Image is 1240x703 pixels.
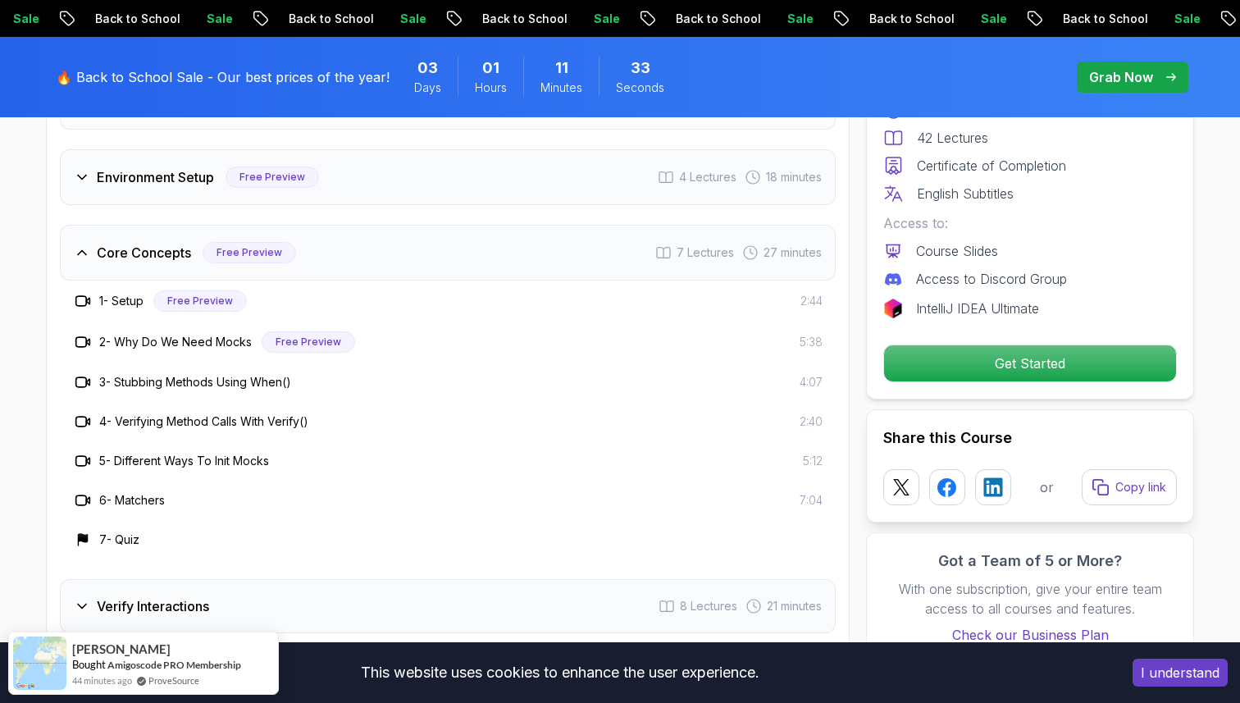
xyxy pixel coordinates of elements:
p: Sale [968,11,1020,27]
span: 4:07 [800,374,823,390]
a: 2- Why Do We Need MocksFree Preview5:38 [73,331,823,353]
h3: Got a Team of 5 or More? [883,550,1177,573]
div: Free Preview [262,331,355,353]
h3: 5 - Different Ways To Init Mocks [99,453,269,469]
p: English Subtitles [917,184,1014,203]
p: Back to School [856,11,968,27]
div: This website uses cookies to enhance the user experience. [12,655,1108,691]
span: Minutes [540,80,582,96]
span: Hours [475,80,507,96]
span: 44 minutes ago [72,673,132,687]
span: 11 Minutes [555,57,568,80]
h3: 3 - Stubbing Methods Using When() [99,374,291,390]
button: Get Started [883,345,1177,382]
button: Accept cookies [1133,659,1228,687]
span: [PERSON_NAME] [72,642,171,656]
span: 2:44 [800,293,823,309]
h3: Verify Interactions [97,596,209,616]
span: Seconds [616,80,664,96]
span: 7 Lectures [677,244,734,261]
h3: 2 - Why Do We Need Mocks [99,334,252,350]
div: Free Preview [203,242,296,263]
a: Amigoscode PRO Membership [107,659,241,671]
span: 27 minutes [764,244,822,261]
button: Core ConceptsFree Preview7 Lectures 27 minutes [60,225,836,281]
span: 3 Days [417,57,438,80]
p: Certificate of Completion [917,156,1066,176]
h3: 7 - Quiz [99,532,139,548]
p: Access to: [883,213,1177,233]
p: 🔥 Back to School Sale - Our best prices of the year! [56,67,390,87]
p: Back to School [663,11,774,27]
img: jetbrains logo [883,299,903,318]
a: ProveSource [148,673,199,687]
span: Days [414,80,441,96]
span: 5:38 [800,334,823,350]
h2: Share this Course [883,427,1177,450]
p: Back to School [276,11,387,27]
p: Sale [774,11,827,27]
p: Back to School [469,11,581,27]
h3: 1 - Setup [99,293,144,309]
p: Back to School [1050,11,1161,27]
p: Sale [581,11,633,27]
button: Verify Interactions8 Lectures 21 minutes [60,579,836,633]
a: 1- SetupFree Preview2:44 [73,290,823,312]
p: With one subscription, give your entire team access to all courses and features. [883,579,1177,619]
img: provesource social proof notification image [13,637,66,690]
h3: 6 - Matchers [99,492,165,509]
span: 33 Seconds [631,57,650,80]
p: or [1040,477,1054,497]
span: 2:40 [800,413,823,430]
p: Grab Now [1089,67,1153,87]
p: Get Started [884,345,1176,381]
p: Sale [194,11,246,27]
span: 1 Hours [482,57,499,80]
div: Free Preview [226,167,319,188]
p: Back to School [82,11,194,27]
button: Copy link [1082,469,1177,505]
p: IntelliJ IDEA Ultimate [916,299,1039,318]
p: Course Slides [916,241,998,261]
span: Bought [72,658,106,671]
span: 18 minutes [766,169,822,185]
p: Copy link [1115,479,1166,495]
p: Sale [1161,11,1214,27]
span: 8 Lectures [680,598,737,614]
p: 42 Lectures [917,128,988,148]
p: Sale [387,11,440,27]
div: Free Preview [153,290,247,312]
a: Check our Business Plan [883,625,1177,645]
h3: 4 - Verifying Method Calls With Verify() [99,413,308,430]
p: Access to Discord Group [916,269,1067,289]
span: 21 minutes [767,598,822,614]
span: 7:04 [800,492,823,509]
h3: Environment Setup [97,167,214,187]
span: 5:12 [803,453,823,469]
button: Environment SetupFree Preview4 Lectures 18 minutes [60,149,836,205]
h3: Core Concepts [97,243,191,262]
span: 4 Lectures [679,169,736,185]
